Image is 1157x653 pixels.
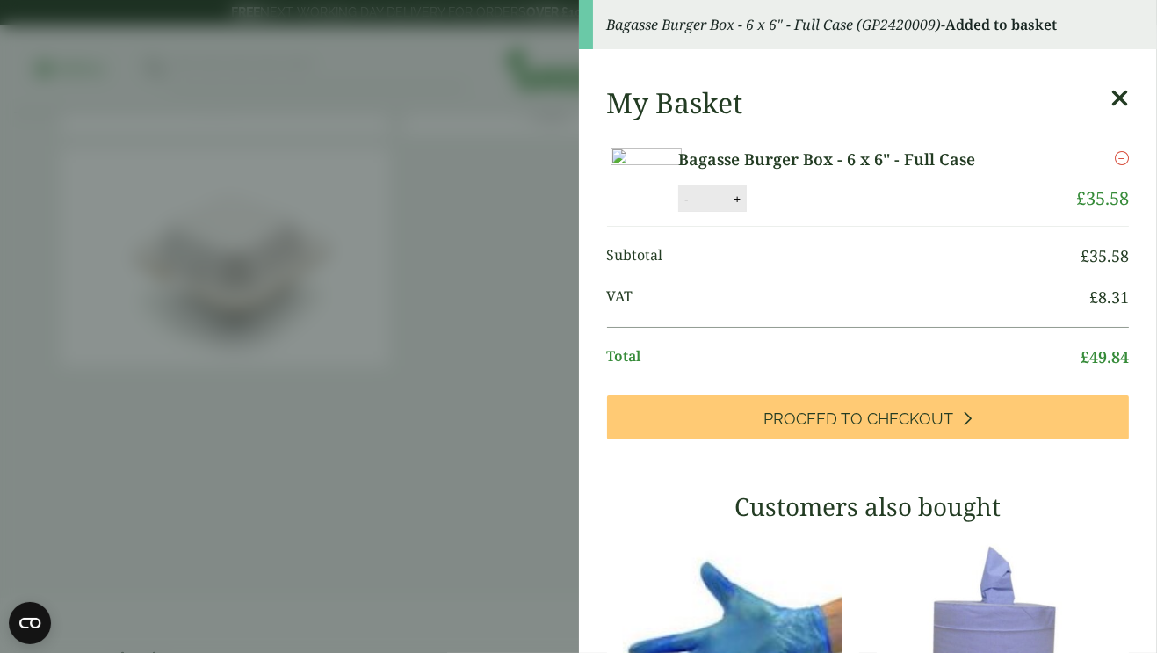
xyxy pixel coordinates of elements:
span: Total [607,345,1081,369]
span: £ [1076,186,1086,210]
strong: Added to basket [946,15,1058,34]
span: VAT [607,286,1090,309]
a: Remove this item [1115,148,1129,169]
bdi: 35.58 [1081,245,1129,266]
em: Bagasse Burger Box - 6 x 6" - Full Case (GP2420009) [607,15,942,34]
span: £ [1081,346,1089,367]
span: Subtotal [607,244,1081,268]
bdi: 8.31 [1089,287,1129,308]
span: Proceed to Checkout [763,410,953,429]
bdi: 35.58 [1076,186,1129,210]
span: £ [1081,245,1089,266]
a: Proceed to Checkout [607,395,1130,439]
h2: My Basket [607,86,743,120]
span: £ [1089,287,1098,308]
button: + [728,192,746,207]
h3: Customers also bought [607,492,1130,522]
bdi: 49.84 [1081,346,1129,367]
button: Open CMP widget [9,602,51,644]
a: Bagasse Burger Box - 6 x 6" - Full Case [678,148,1026,171]
button: - [679,192,693,207]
